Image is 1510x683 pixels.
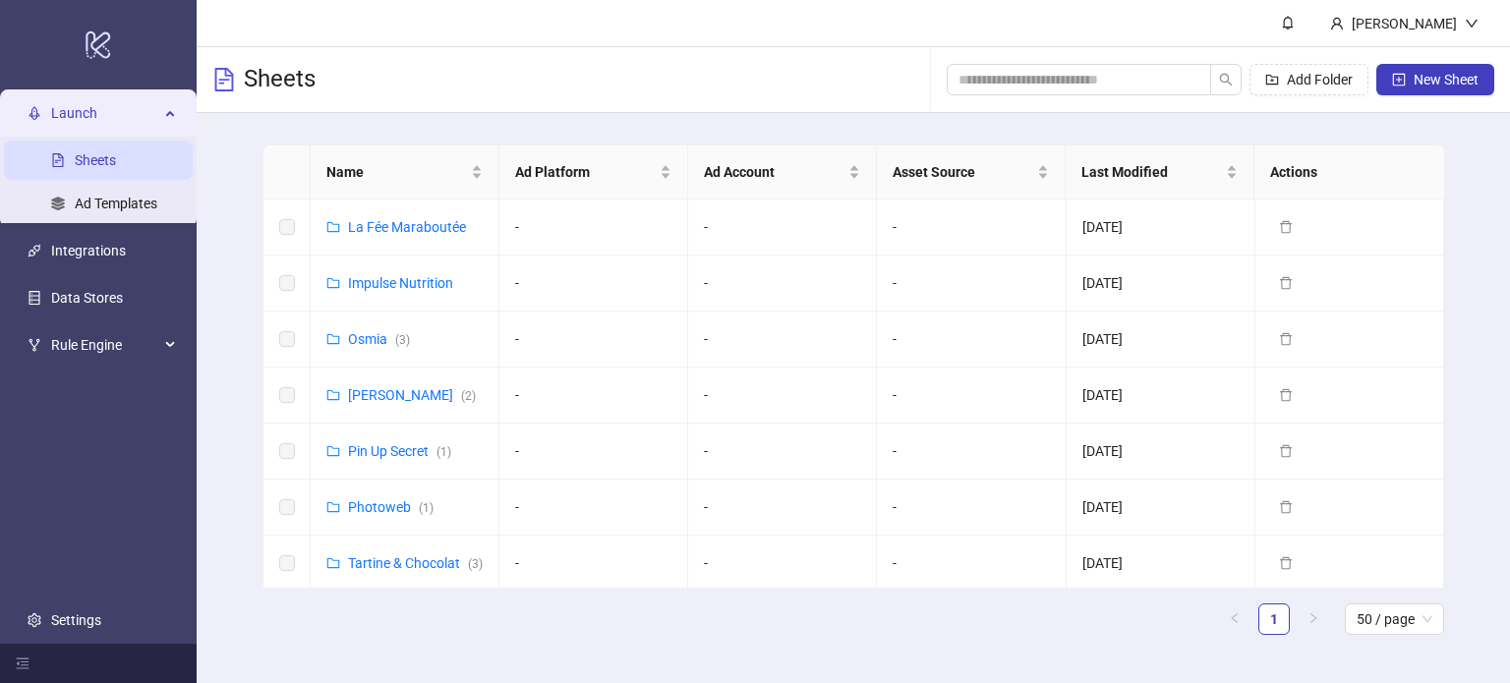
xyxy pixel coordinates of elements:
[499,424,688,480] td: -
[499,145,688,199] th: Ad Platform
[1066,145,1254,199] th: Last Modified
[1279,332,1293,346] span: delete
[326,444,340,458] span: folder
[499,312,688,368] td: -
[212,68,236,91] span: file-text
[877,199,1066,256] td: -
[704,161,844,183] span: Ad Account
[1307,612,1319,624] span: right
[1067,199,1255,256] td: [DATE]
[419,501,434,515] span: ( 1 )
[1298,603,1329,635] li: Next Page
[51,290,123,306] a: Data Stores
[1067,312,1255,368] td: [DATE]
[326,556,340,570] span: folder
[461,389,476,403] span: ( 2 )
[326,500,340,514] span: folder
[688,368,877,424] td: -
[1067,480,1255,536] td: [DATE]
[16,656,29,670] span: menu-fold
[688,480,877,536] td: -
[893,161,1033,183] span: Asset Source
[311,145,499,199] th: Name
[877,424,1066,480] td: -
[1357,604,1432,634] span: 50 / page
[1067,424,1255,480] td: [DATE]
[877,480,1066,536] td: -
[326,332,340,346] span: folder
[1081,161,1222,183] span: Last Modified
[1279,556,1293,570] span: delete
[395,333,410,347] span: ( 3 )
[51,612,101,628] a: Settings
[1254,145,1443,199] th: Actions
[688,312,877,368] td: -
[1414,72,1479,87] span: New Sheet
[244,64,316,95] h3: Sheets
[1219,73,1233,86] span: search
[468,557,483,571] span: ( 3 )
[1219,603,1250,635] li: Previous Page
[688,536,877,592] td: -
[877,145,1066,199] th: Asset Source
[348,555,483,571] a: Tartine & Chocolat(3)
[326,276,340,290] span: folder
[1287,72,1353,87] span: Add Folder
[1067,256,1255,312] td: [DATE]
[28,106,41,120] span: rocket
[1279,500,1293,514] span: delete
[28,338,41,352] span: fork
[1249,64,1368,95] button: Add Folder
[1279,276,1293,290] span: delete
[1376,64,1494,95] button: New Sheet
[1279,444,1293,458] span: delete
[1265,73,1279,86] span: folder-add
[51,243,126,258] a: Integrations
[1298,603,1329,635] button: right
[1392,73,1406,86] span: plus-square
[1344,13,1465,34] div: [PERSON_NAME]
[348,387,476,403] a: [PERSON_NAME](2)
[348,443,451,459] a: Pin Up Secret(1)
[1465,17,1479,30] span: down
[688,199,877,256] td: -
[1279,220,1293,234] span: delete
[877,256,1066,312] td: -
[1067,368,1255,424] td: [DATE]
[1067,536,1255,592] td: [DATE]
[1279,388,1293,402] span: delete
[326,220,340,234] span: folder
[515,161,656,183] span: Ad Platform
[877,536,1066,592] td: -
[688,256,877,312] td: -
[75,196,157,211] a: Ad Templates
[1330,17,1344,30] span: user
[1259,604,1289,634] a: 1
[75,152,116,168] a: Sheets
[688,424,877,480] td: -
[348,499,434,515] a: Photoweb(1)
[877,368,1066,424] td: -
[436,445,451,459] span: ( 1 )
[499,368,688,424] td: -
[348,219,466,235] a: La Fée Maraboutée
[1219,603,1250,635] button: left
[688,145,877,199] th: Ad Account
[51,325,159,365] span: Rule Engine
[1229,612,1241,624] span: left
[499,536,688,592] td: -
[499,199,688,256] td: -
[499,480,688,536] td: -
[348,331,410,347] a: Osmia(3)
[1258,603,1290,635] li: 1
[348,275,453,291] a: Impulse Nutrition
[326,161,467,183] span: Name
[1345,603,1444,635] div: Page Size
[326,388,340,402] span: folder
[499,256,688,312] td: -
[51,93,159,133] span: Launch
[877,312,1066,368] td: -
[1281,16,1295,29] span: bell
